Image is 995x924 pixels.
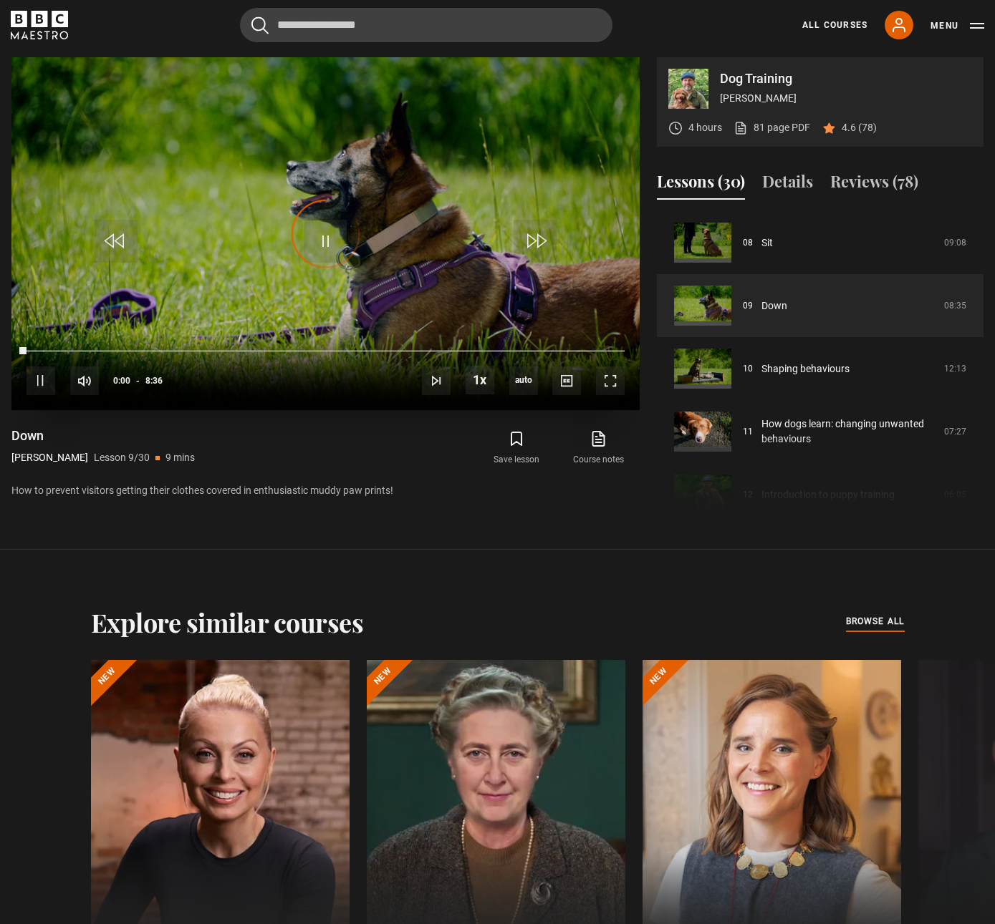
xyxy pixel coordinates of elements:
[802,19,867,31] a: All Courses
[165,450,195,465] p: 9 mins
[11,11,68,39] svg: BBC Maestro
[422,366,451,395] button: Next Lesson
[761,361,850,376] a: Shaping behaviours
[476,427,557,469] button: Save lesson
[734,120,810,135] a: 81 page PDF
[842,120,877,135] p: 4.6 (78)
[509,366,538,395] div: Current quality: 720p
[846,614,905,630] a: browse all
[688,120,722,135] p: 4 hours
[136,376,140,386] span: -
[11,483,640,498] p: How to prevent visitors getting their clothes covered in enthusiastic muddy paw prints!
[761,417,936,447] a: How dogs learn: changing unwanted behaviours
[830,170,918,200] button: Reviews (78)
[762,170,813,200] button: Details
[240,8,612,42] input: Search
[761,235,773,251] a: Sit
[27,350,625,353] div: Progress Bar
[11,427,195,444] h1: Down
[931,19,984,33] button: Toggle navigation
[113,368,130,394] span: 0:00
[94,450,150,465] p: Lesson 9/30
[558,427,640,469] a: Course notes
[466,366,494,394] button: Playback Rate
[509,366,538,395] span: auto
[846,614,905,628] span: browse all
[91,607,364,637] h2: Explore similar courses
[657,170,745,200] button: Lessons (30)
[70,366,99,395] button: Mute
[596,366,625,395] button: Fullscreen
[251,16,269,34] button: Submit the search query
[552,366,581,395] button: Captions
[761,298,787,313] a: Down
[11,57,640,410] video-js: Video Player
[145,368,163,394] span: 8:36
[720,72,972,85] p: Dog Training
[11,450,88,465] p: [PERSON_NAME]
[27,366,55,395] button: Pause
[720,91,972,106] p: [PERSON_NAME]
